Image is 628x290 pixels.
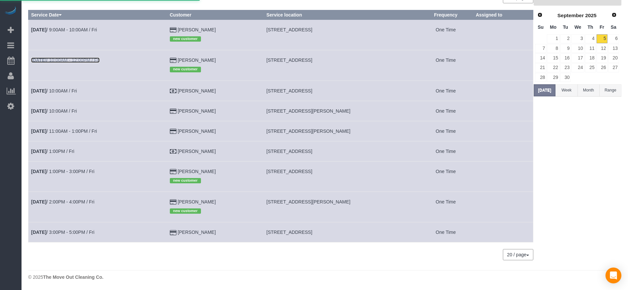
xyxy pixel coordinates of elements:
[547,34,559,43] a: 1
[178,57,216,63] a: [PERSON_NAME]
[264,10,418,19] th: Service location
[597,44,607,53] a: 12
[473,161,533,192] td: Assigned to
[418,81,473,101] td: Frequency
[608,34,619,43] a: 6
[535,63,546,72] a: 21
[585,63,596,72] a: 25
[547,44,559,53] a: 8
[31,88,46,93] b: [DATE]
[167,141,264,161] td: Customer
[170,178,201,183] span: new customer
[178,230,216,235] a: [PERSON_NAME]
[418,19,473,50] td: Frequency
[418,161,473,192] td: Frequency
[43,274,103,280] strong: The Move Out Cleaning Co.
[473,10,533,19] th: Assigned to
[608,63,619,72] a: 27
[535,54,546,62] a: 14
[264,19,418,50] td: Service location
[178,108,216,114] a: [PERSON_NAME]
[178,27,216,32] a: [PERSON_NAME]
[170,89,176,93] i: Check Payment
[563,24,568,30] span: Tuesday
[585,13,597,18] span: 2025
[178,199,216,204] a: [PERSON_NAME]
[547,73,559,82] a: 29
[31,57,100,63] a: [DATE]/ 10:00AM - 12:00PM / Fri
[31,108,77,114] a: [DATE]/ 10:00AM / Fri
[28,50,167,81] td: Schedule date
[170,36,201,42] span: new customer
[600,84,621,96] button: Range
[28,121,167,141] td: Schedule date
[31,128,46,134] b: [DATE]
[560,73,571,82] a: 30
[418,121,473,141] td: Frequency
[418,101,473,121] td: Frequency
[28,19,167,50] td: Schedule date
[578,84,600,96] button: Month
[264,161,418,192] td: Service location
[597,63,607,72] a: 26
[31,27,46,32] b: [DATE]
[167,81,264,101] td: Customer
[611,24,616,30] span: Saturday
[31,57,46,63] b: [DATE]
[178,169,216,174] a: [PERSON_NAME]
[167,161,264,192] td: Customer
[31,149,74,154] a: [DATE]/ 1:00PM / Fri
[264,50,418,81] td: Service location
[170,149,176,154] i: Check Payment
[534,84,556,96] button: [DATE]
[571,63,584,72] a: 24
[266,27,312,32] span: [STREET_ADDRESS]
[266,108,351,114] span: [STREET_ADDRESS][PERSON_NAME]
[266,128,351,134] span: [STREET_ADDRESS][PERSON_NAME]
[264,222,418,242] td: Service location
[170,58,176,63] i: Credit Card Payment
[535,44,546,53] a: 7
[473,121,533,141] td: Assigned to
[547,63,559,72] a: 22
[266,230,312,235] span: [STREET_ADDRESS]
[473,50,533,81] td: Assigned to
[600,24,604,30] span: Friday
[585,54,596,62] a: 18
[170,208,201,214] span: new customer
[264,121,418,141] td: Service location
[28,101,167,121] td: Schedule date
[585,44,596,53] a: 11
[535,11,545,20] a: Prev
[538,24,544,30] span: Sunday
[31,149,46,154] b: [DATE]
[418,50,473,81] td: Frequency
[28,141,167,161] td: Schedule date
[418,10,473,19] th: Frequency
[537,12,543,18] span: Prev
[418,192,473,222] td: Frequency
[473,81,533,101] td: Assigned to
[170,169,176,174] i: Credit Card Payment
[418,141,473,161] td: Frequency
[266,169,312,174] span: [STREET_ADDRESS]
[609,11,619,20] a: Next
[178,88,216,93] a: [PERSON_NAME]
[4,7,17,16] a: Automaid Logo
[170,200,176,204] i: Credit Card Payment
[608,54,619,62] a: 20
[170,109,176,114] i: Credit Card Payment
[473,222,533,242] td: Assigned to
[31,230,94,235] a: [DATE]/ 3:00PM - 5:00PM / Fri
[605,268,621,283] div: Open Intercom Messenger
[167,101,264,121] td: Customer
[31,169,94,174] a: [DATE]/ 1:00PM - 3:00PM / Fri
[588,24,593,30] span: Thursday
[574,24,581,30] span: Wednesday
[535,73,546,82] a: 28
[170,28,176,32] i: Credit Card Payment
[571,34,584,43] a: 3
[266,199,351,204] span: [STREET_ADDRESS][PERSON_NAME]
[31,199,46,204] b: [DATE]
[167,19,264,50] td: Customer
